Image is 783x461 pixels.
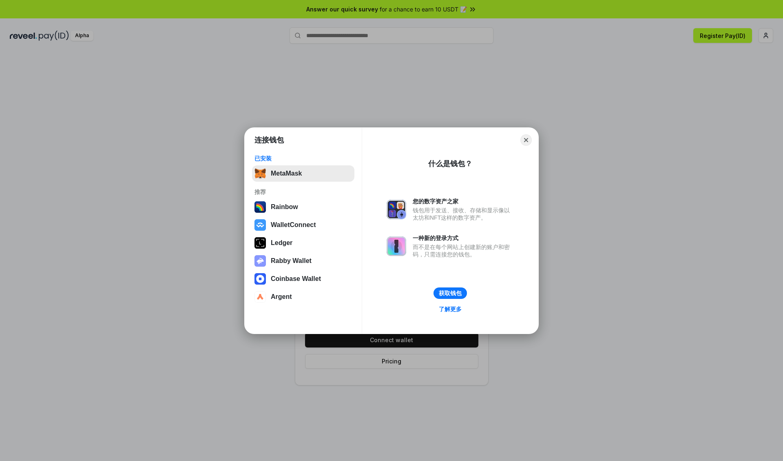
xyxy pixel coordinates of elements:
[252,235,354,251] button: Ledger
[252,289,354,305] button: Argent
[254,255,266,267] img: svg+xml,%3Csvg%20xmlns%3D%22http%3A%2F%2Fwww.w3.org%2F2000%2Fsvg%22%20fill%3D%22none%22%20viewBox...
[439,290,462,297] div: 获取钱包
[254,201,266,213] img: svg+xml,%3Csvg%20width%3D%22120%22%20height%3D%22120%22%20viewBox%3D%220%200%20120%20120%22%20fil...
[254,237,266,249] img: svg+xml,%3Csvg%20xmlns%3D%22http%3A%2F%2Fwww.w3.org%2F2000%2Fsvg%22%20width%3D%2228%22%20height%3...
[254,135,284,145] h1: 连接钱包
[520,134,532,146] button: Close
[271,257,312,265] div: Rabby Wallet
[434,304,467,314] a: 了解更多
[271,203,298,211] div: Rainbow
[252,217,354,233] button: WalletConnect
[254,155,352,162] div: 已安装
[413,243,514,258] div: 而不是在每个网站上创建新的账户和密码，只需连接您的钱包。
[254,219,266,231] img: svg+xml,%3Csvg%20width%3D%2228%22%20height%3D%2228%22%20viewBox%3D%220%200%2028%2028%22%20fill%3D...
[254,291,266,303] img: svg+xml,%3Csvg%20width%3D%2228%22%20height%3D%2228%22%20viewBox%3D%220%200%2028%2028%22%20fill%3D...
[271,170,302,177] div: MetaMask
[413,207,514,221] div: 钱包用于发送、接收、存储和显示像以太坊和NFT这样的数字资产。
[252,253,354,269] button: Rabby Wallet
[428,159,472,169] div: 什么是钱包？
[254,273,266,285] img: svg+xml,%3Csvg%20width%3D%2228%22%20height%3D%2228%22%20viewBox%3D%220%200%2028%2028%22%20fill%3D...
[434,287,467,299] button: 获取钱包
[413,234,514,242] div: 一种新的登录方式
[271,221,316,229] div: WalletConnect
[271,293,292,301] div: Argent
[252,271,354,287] button: Coinbase Wallet
[271,275,321,283] div: Coinbase Wallet
[387,200,406,219] img: svg+xml,%3Csvg%20xmlns%3D%22http%3A%2F%2Fwww.w3.org%2F2000%2Fsvg%22%20fill%3D%22none%22%20viewBox...
[439,305,462,313] div: 了解更多
[252,199,354,215] button: Rainbow
[387,236,406,256] img: svg+xml,%3Csvg%20xmlns%3D%22http%3A%2F%2Fwww.w3.org%2F2000%2Fsvg%22%20fill%3D%22none%22%20viewBox...
[254,168,266,179] img: svg+xml,%3Csvg%20fill%3D%22none%22%20height%3D%2233%22%20viewBox%3D%220%200%2035%2033%22%20width%...
[271,239,292,247] div: Ledger
[413,198,514,205] div: 您的数字资产之家
[254,188,352,196] div: 推荐
[252,165,354,182] button: MetaMask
